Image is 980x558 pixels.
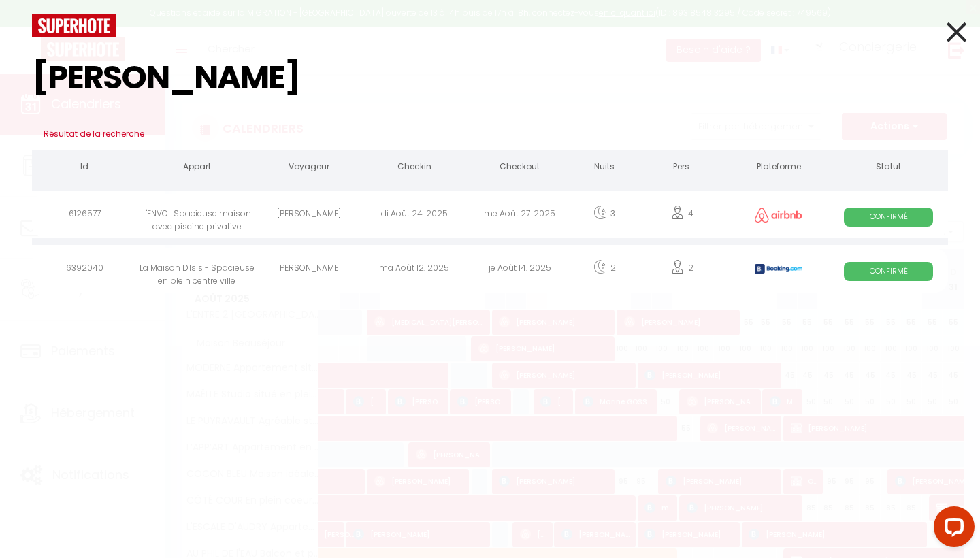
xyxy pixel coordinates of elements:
[362,150,468,187] th: Checkin
[257,194,362,238] div: [PERSON_NAME]
[728,150,829,187] th: Plateforme
[32,118,948,150] h3: Résultat de la recherche
[32,150,137,187] th: Id
[467,194,572,238] div: me Août 27. 2025
[636,248,728,293] div: 2
[755,208,802,223] img: airbnb2.png
[32,37,948,118] input: Tapez pour rechercher...
[467,248,572,293] div: je Août 14. 2025
[137,248,257,293] div: La Maison D'Isis - Spacieuse en plein centre ville
[844,208,933,226] span: Confirmé
[829,150,948,187] th: Statut
[844,262,933,280] span: Confirmé
[636,150,728,187] th: Pers.
[137,150,257,187] th: Appart
[923,501,980,558] iframe: LiveChat chat widget
[362,194,468,238] div: di Août 24. 2025
[572,150,636,187] th: Nuits
[362,248,468,293] div: ma Août 12. 2025
[32,248,137,293] div: 6392040
[257,248,362,293] div: [PERSON_NAME]
[257,150,362,187] th: Voyageur
[467,150,572,187] th: Checkout
[572,248,636,293] div: 2
[32,194,137,238] div: 6126577
[572,194,636,238] div: 3
[755,264,802,274] img: booking2.png
[32,14,116,37] img: logo
[137,194,257,238] div: L'ENVOL Spacieuse maison avec piscine privative
[636,194,728,238] div: 4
